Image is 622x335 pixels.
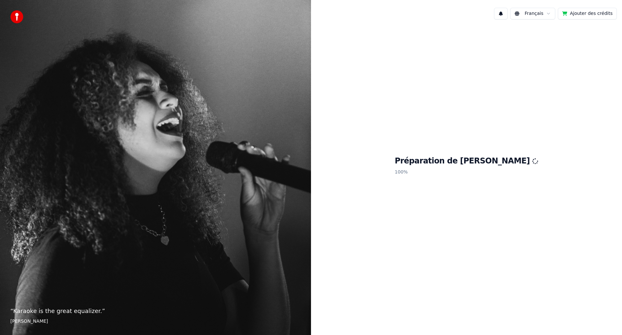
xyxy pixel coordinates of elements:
[10,307,301,316] p: “ Karaoke is the great equalizer. ”
[395,166,538,178] p: 100 %
[558,8,617,19] button: Ajouter des crédits
[10,318,301,325] footer: [PERSON_NAME]
[10,10,23,23] img: youka
[395,156,538,166] h1: Préparation de [PERSON_NAME]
